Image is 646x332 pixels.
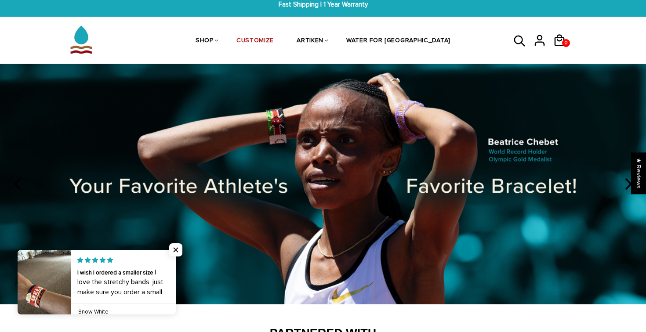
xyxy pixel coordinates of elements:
span: Close popup widget [169,243,182,256]
a: CUSTOMIZE [236,18,274,65]
button: previous [9,175,28,194]
button: next [618,175,637,194]
a: SHOP [196,18,214,65]
div: Click to open Judge.me floating reviews tab [631,152,646,194]
a: 0 [553,50,573,51]
a: WATER FOR [GEOGRAPHIC_DATA] [346,18,450,65]
a: ARTIKEN [297,18,323,65]
span: 0 [563,37,570,49]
